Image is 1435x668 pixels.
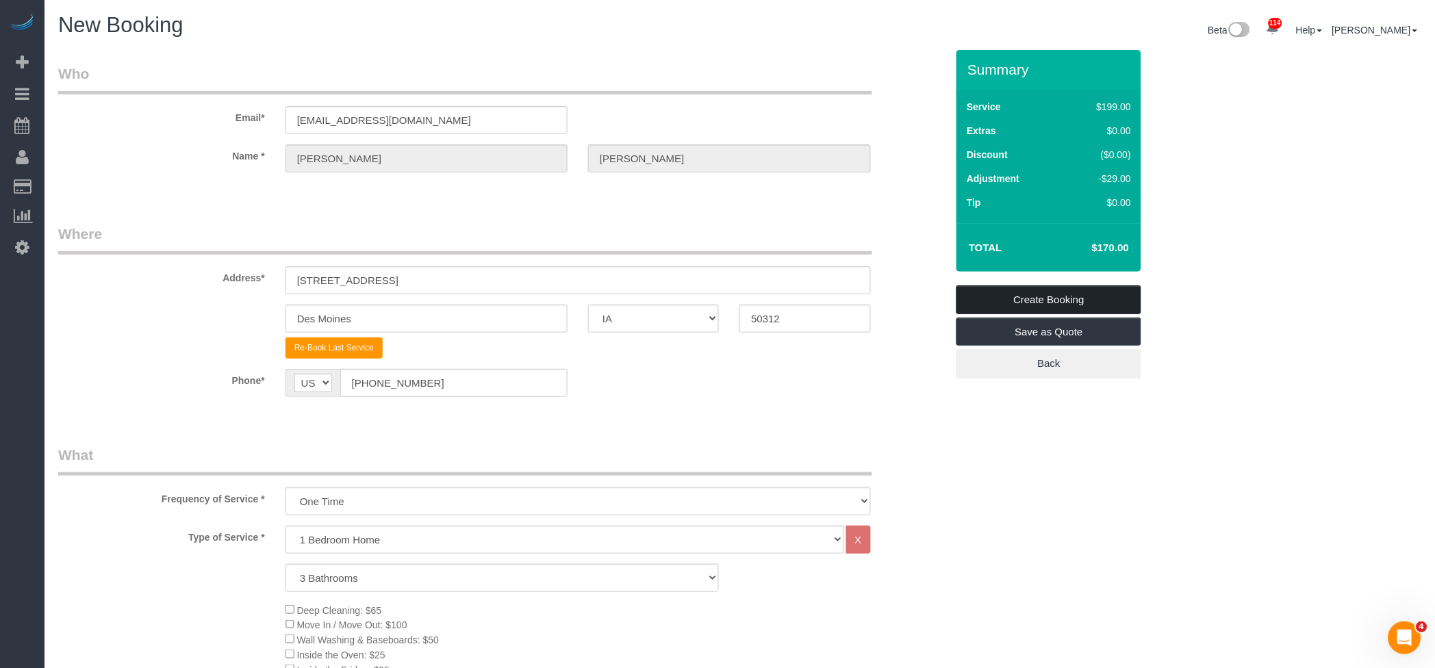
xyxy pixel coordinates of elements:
[1296,25,1323,36] a: Help
[956,285,1141,314] a: Create Booking
[48,526,275,544] label: Type of Service *
[1388,621,1421,654] iframe: Intercom live chat
[285,106,568,134] input: Email*
[285,337,383,359] button: Re-Book Last Service
[1332,25,1418,36] a: [PERSON_NAME]
[1068,100,1132,114] div: $199.00
[1068,124,1132,138] div: $0.00
[297,619,407,630] span: Move In / Move Out: $100
[1208,25,1251,36] a: Beta
[1068,196,1132,209] div: $0.00
[956,349,1141,378] a: Back
[48,266,275,285] label: Address*
[1051,242,1129,254] h4: $170.00
[967,172,1019,185] label: Adjustment
[1068,172,1132,185] div: -$29.00
[340,369,568,397] input: Phone*
[739,305,870,333] input: Zip Code*
[588,144,870,172] input: Last Name*
[956,318,1141,346] a: Save as Quote
[297,605,382,616] span: Deep Cleaning: $65
[58,13,183,37] span: New Booking
[58,64,872,94] legend: Who
[285,144,568,172] input: First Name*
[967,124,996,138] label: Extras
[58,224,872,255] legend: Where
[58,445,872,476] legend: What
[967,196,981,209] label: Tip
[1417,621,1427,632] span: 4
[48,487,275,506] label: Frequency of Service *
[1269,18,1283,29] span: 114
[8,14,36,33] img: Automaid Logo
[967,62,1134,77] h3: Summary
[297,634,440,645] span: Wall Washing & Baseboards: $50
[48,144,275,163] label: Name *
[48,106,275,125] label: Email*
[297,650,385,660] span: Inside the Oven: $25
[967,148,1008,162] label: Discount
[1228,22,1250,40] img: New interface
[285,305,568,333] input: City*
[1068,148,1132,162] div: ($0.00)
[969,242,1002,253] strong: Total
[1260,14,1286,44] a: 114
[967,100,1001,114] label: Service
[48,369,275,387] label: Phone*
